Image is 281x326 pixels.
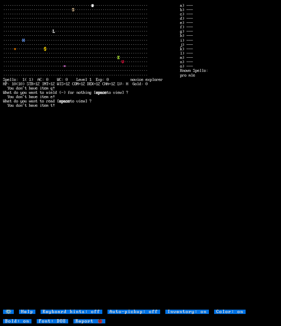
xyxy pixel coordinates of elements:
input: Font: DOS [37,319,68,323]
font: @ [92,3,94,8]
stats: a) --- b) --- c) --- d) --- e) --- f) --- g) --- h) --- i) --- j) --- k) --- l) --- m) --- n) ---... [180,3,278,310]
input: Report 🐞 [73,319,105,323]
input: ⚙️ [3,310,14,314]
font: = [63,64,66,69]
b: space [96,90,107,95]
input: Help [19,310,35,314]
input: Bold: on [3,319,32,323]
font: $ [44,47,46,52]
input: Inventory: on [165,310,209,314]
font: S [72,7,74,12]
font: H [22,38,25,43]
larn: ········································· ························· ·····························... [3,3,180,310]
font: L [53,29,55,34]
font: + [14,47,16,52]
b: space [59,99,70,104]
input: Auto-pickup: off [107,310,160,314]
input: Keyboard hints: off [41,310,102,314]
input: Color: on [214,310,246,314]
font: V [122,59,124,65]
font: E [117,55,120,60]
